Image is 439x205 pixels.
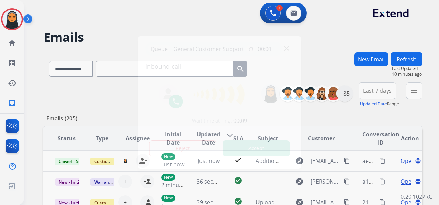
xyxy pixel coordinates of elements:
span: Inbound call [145,61,294,71]
img: call-icon [172,97,180,106]
p: 0.20.1027RC [401,193,432,201]
mat-icon: timer [248,46,254,52]
img: agent-avatar [163,88,174,99]
span: Wait time at ring: [192,117,232,124]
p: Queue [148,45,170,53]
span: 00:01 [258,45,272,53]
span: General Customer Support [170,45,247,53]
button: Reject [149,140,216,156]
img: close-button [284,46,289,51]
img: avatar [261,84,280,103]
button: Accept [223,140,290,156]
span: 00:09 [233,117,247,125]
